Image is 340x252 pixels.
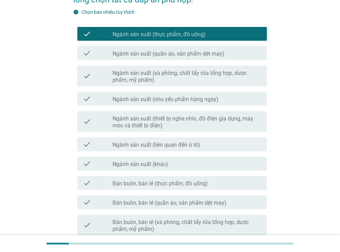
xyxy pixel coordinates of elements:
i: check [83,49,91,57]
label: Bán buôn, bán lẻ (quần áo, sản phẩm dệt may) [113,200,226,206]
label: Bán buôn, bán lẻ (thực phẩm, đồ uống) [113,180,208,187]
i: check [83,217,91,233]
i: check [83,179,91,187]
label: Ngành sản xuất (quần áo, sản phẩm dệt may) [113,50,224,57]
i: check [83,95,91,103]
i: check [83,140,91,148]
label: Ngành sản xuất (xà phòng, chất tẩy rửa tổng hợp, dược phẩm, mỹ phẩm) [113,70,261,84]
label: Bán buôn, bán lẻ (xà phòng, chất tẩy rửa tổng hợp, dược phẩm, mỹ phẩm) [113,219,261,233]
i: check [83,114,91,129]
label: Ngành sản xuất (thực phẩm, đồ uống) [113,31,206,38]
i: check [83,30,91,38]
label: Ngành sản xuất (khác) [113,161,168,168]
i: info [73,9,79,15]
label: Chọn bao nhiêu tùy thích [81,9,135,15]
i: check [83,198,91,206]
i: check [83,159,91,168]
label: Ngành sản xuất (thiết bị nghe nhìn, đồ điện gia dụng, máy móc và thiết bị điện) [113,115,261,129]
label: Ngành sản xuất (liên quan đến ô tô) [113,142,200,148]
label: Ngành sản xuất (nhu yếu phẩm hàng ngày) [113,96,218,103]
i: check [83,68,91,84]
